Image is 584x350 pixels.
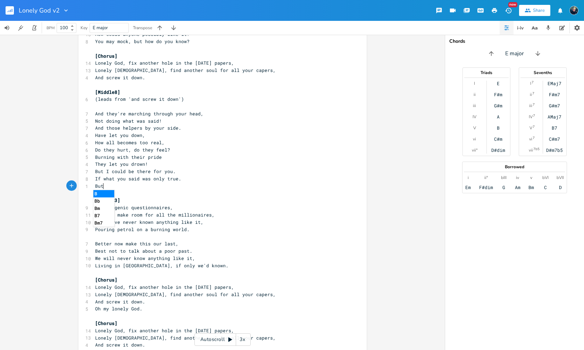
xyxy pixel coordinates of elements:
span: Not doing what was said! [95,118,162,124]
sup: 7 [532,80,534,85]
span: Living in [GEOGRAPHIC_DATA], if only we'd known. [95,262,228,269]
div: Transpose [133,26,152,30]
span: Lonely God, fix another hole in the [DATE] papers, [95,284,234,290]
span: Lonely [DEMOGRAPHIC_DATA], find another soul for all your capers, [95,335,276,341]
span: Lonely [DEMOGRAPHIC_DATA], find another soul for all your capers, [95,291,276,298]
div: V [529,125,532,131]
li: B [93,190,114,197]
div: ii [530,92,532,97]
span: If what you said was only true. [95,176,181,182]
span: Better now make this our last, [95,241,178,247]
span: But [95,183,103,189]
span: [Middle8] [95,89,120,95]
div: D [559,185,562,190]
div: iii [473,103,476,108]
div: A [497,114,500,120]
span: Pouring petrol on a burning world. [95,226,190,233]
span: And those helpers by your side. [95,125,181,131]
div: bVII [557,175,564,180]
div: IV [529,114,533,120]
span: Time to make room for all the millionaires, [95,212,215,218]
li: Bm [93,205,114,212]
span: Lonely God v2 [19,7,60,14]
div: Chords [449,39,580,44]
span: And screw it down. [95,342,145,348]
div: F#dim [479,185,493,190]
div: vii [529,147,533,153]
img: Stew Dean [569,6,578,15]
div: B7 [552,125,557,131]
span: How all becomes too real, [95,139,165,146]
span: And screw it down. [95,299,145,305]
span: [Chorus] [95,277,117,283]
span: You may mock, but how do you know? [95,38,190,44]
span: And we've never known anything like it, [95,219,203,225]
div: G#m7 [549,103,560,108]
div: vi [529,136,532,142]
div: bVI [542,175,549,180]
div: ii° [484,175,488,180]
div: I [474,81,475,86]
div: vi [473,136,476,142]
div: Triads [463,71,510,75]
div: F#m7 [549,92,560,97]
span: Have let you down, [95,132,145,138]
div: C#m [494,136,502,142]
span: [Verse 3] [95,197,120,203]
div: Sevenths [519,71,566,75]
sup: 7 [533,124,535,130]
span: E major [505,50,524,58]
div: E [497,81,500,86]
div: IV [473,114,476,120]
span: [Chorus] [95,53,117,59]
li: Bb [93,197,114,205]
span: Lonely God, fix another hole in the [DATE] papers, [95,327,234,334]
div: Key [81,26,87,30]
span: Burning with their pride [95,154,162,160]
sup: 7b5 [533,146,540,152]
div: AMaj7 [548,114,561,120]
div: C [544,185,547,190]
div: B [497,125,500,131]
div: I [530,81,531,86]
div: EMaj7 [548,81,561,86]
sup: 7 [533,135,535,141]
div: i [468,175,469,180]
div: iii [529,103,532,108]
div: C#m7 [549,136,560,142]
sup: 7 [532,91,534,96]
span: Lonely [DEMOGRAPHIC_DATA], find another soul for all your capers, [95,67,276,73]
div: bIII [501,175,507,180]
button: Share [519,5,550,16]
div: Am [515,185,520,190]
div: Borrowed [462,165,567,169]
div: ii [474,92,476,97]
div: Share [533,7,545,14]
div: 3x [236,333,249,346]
span: And screw it down. [95,74,145,81]
span: Oh my lonely God. [95,306,142,312]
div: Bm [528,185,534,190]
sup: 7 [533,113,535,119]
div: Em [465,185,471,190]
sup: 7 [533,102,535,107]
div: v [530,175,532,180]
span: But I could be there for you. [95,168,176,174]
span: They let you drown! [95,161,148,167]
li: B7 [93,212,114,219]
span: We will never know anything like it, [95,255,195,261]
span: And they're marching through your head, [95,111,203,117]
span: Do they hurt, do they feel? [95,147,170,153]
div: iv [516,175,519,180]
span: (leads from 'and screw it down') [95,96,184,102]
div: G [502,185,505,190]
div: V [473,125,476,131]
div: D#m7b5 [546,147,563,153]
span: Best not to talk about a poor past. [95,248,192,254]
div: BPM [47,26,55,30]
div: G#m [494,103,502,108]
div: D#dim [491,147,505,153]
span: Carcinogenic questionnaires, [95,204,173,211]
div: F#m [494,92,502,97]
button: New [501,4,515,17]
